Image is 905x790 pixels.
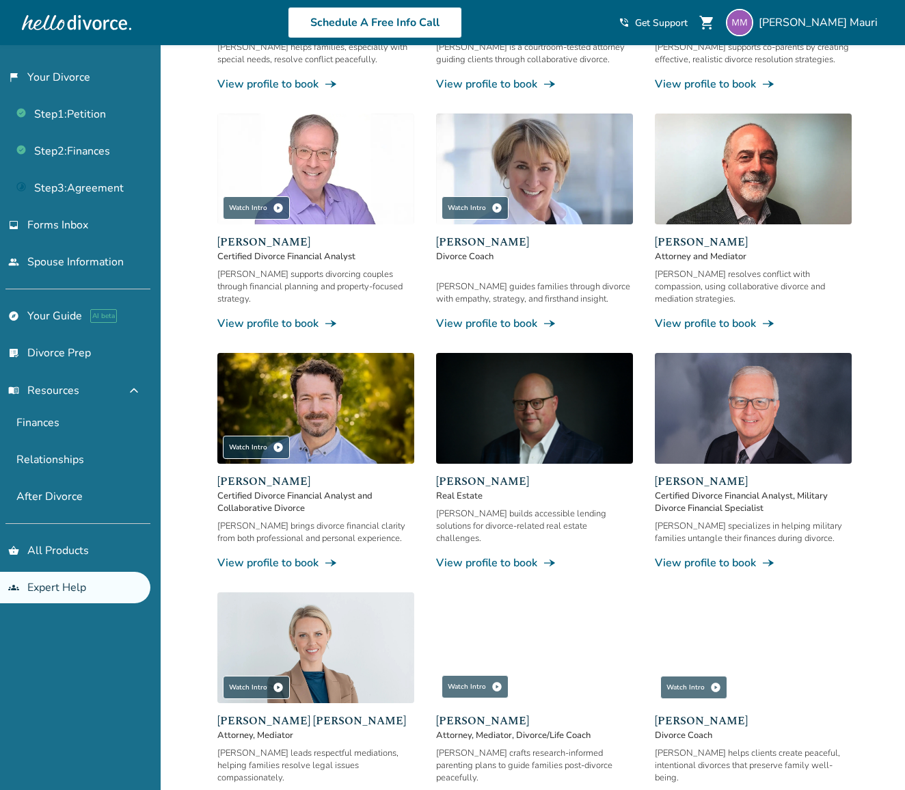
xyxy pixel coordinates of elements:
[8,383,79,398] span: Resources
[710,682,721,693] span: play_circle
[217,473,414,490] span: [PERSON_NAME]
[655,555,852,570] a: View profile to bookline_end_arrow_notch
[543,317,556,330] span: line_end_arrow_notch
[436,473,633,490] span: [PERSON_NAME]
[655,747,852,784] div: [PERSON_NAME] helps clients create peaceful, intentional divorces that preserve family well-being.
[491,202,502,213] span: play_circle
[726,9,753,36] img: michelle.dowd@outlook.com
[655,268,852,305] div: [PERSON_NAME] resolves conflict with compassion, using collaborative divorce and mediation strate...
[436,555,633,570] a: View profile to bookline_end_arrow_notch
[759,15,883,30] span: [PERSON_NAME] Mauri
[655,729,852,741] span: Divorce Coach
[8,311,19,321] span: explore
[217,592,414,703] img: Melissa Wheeler Hoff
[217,316,414,331] a: View profile to bookline_end_arrow_notch
[223,196,290,220] div: Watch Intro
[436,508,633,544] div: [PERSON_NAME] builds accessible lending solutions for divorce-related real estate challenges.
[660,676,727,699] div: Watch Intro
[217,747,414,784] div: [PERSON_NAME] leads respectful mediations, helping families resolve legal issues compassionately.
[619,16,688,29] a: phone_in_talkGet Support
[655,713,852,729] span: [PERSON_NAME]
[436,747,633,784] div: [PERSON_NAME] crafts research-informed parenting plans to guide families post-divorce peacefully.
[655,316,852,331] a: View profile to bookline_end_arrow_notch
[699,14,715,31] span: shopping_cart
[635,16,688,29] span: Get Support
[288,7,462,38] a: Schedule A Free Info Call
[217,353,414,464] img: John Duffy
[442,196,509,220] div: Watch Intro
[436,592,633,703] img: Alex Glassmann
[442,675,509,698] div: Watch Intro
[8,256,19,267] span: people
[324,556,338,570] span: line_end_arrow_notch
[217,268,414,305] div: [PERSON_NAME] supports divorcing couples through financial planning and property-focused strategy.
[436,713,633,729] span: [PERSON_NAME]
[223,436,290,459] div: Watch Intro
[8,347,19,358] span: list_alt_check
[655,77,852,92] a: View profile to bookline_end_arrow_notch
[217,713,414,729] span: [PERSON_NAME] [PERSON_NAME]
[217,77,414,92] a: View profile to bookline_end_arrow_notch
[324,77,338,91] span: line_end_arrow_notch
[217,41,414,66] div: [PERSON_NAME] helps families, especially with special needs, resolve conflict peacefully.
[8,72,19,83] span: flag_2
[217,234,414,250] span: [PERSON_NAME]
[619,17,630,28] span: phone_in_talk
[761,556,775,570] span: line_end_arrow_notch
[543,556,556,570] span: line_end_arrow_notch
[436,114,633,224] img: Kim Goodman
[90,309,117,323] span: AI beta
[273,202,284,213] span: play_circle
[217,250,414,263] span: Certified Divorce Financial Analyst
[436,316,633,331] a: View profile to bookline_end_arrow_notch
[217,729,414,741] span: Attorney, Mediator
[655,114,852,224] img: Anthony Diaz
[223,676,290,699] div: Watch Intro
[217,555,414,570] a: View profile to bookline_end_arrow_notch
[655,490,852,514] span: Certified Divorce Financial Analyst, Military Divorce Financial Specialist
[217,490,414,514] span: Certified Divorce Financial Analyst and Collaborative Divorce
[273,442,284,453] span: play_circle
[655,41,852,66] div: [PERSON_NAME] supports co-parents by creating effective, realistic divorce resolution strategies.
[655,234,852,250] span: [PERSON_NAME]
[543,77,556,91] span: line_end_arrow_notch
[837,724,905,790] iframe: Chat Widget
[8,545,19,556] span: shopping_basket
[436,490,633,502] span: Real Estate
[491,681,502,692] span: play_circle
[761,77,775,91] span: line_end_arrow_notch
[436,353,633,464] img: Chris Freemott
[8,220,19,231] span: inbox
[8,385,19,396] span: menu_book
[436,729,633,741] span: Attorney, Mediator, Divorce/Life Coach
[217,114,414,224] img: Jeff Landers
[761,317,775,330] span: line_end_arrow_notch
[436,280,633,305] div: [PERSON_NAME] guides families through divorce with empathy, strategy, and firsthand insight.
[8,582,19,593] span: groups
[324,317,338,330] span: line_end_arrow_notch
[436,77,633,92] a: View profile to bookline_end_arrow_notch
[655,473,852,490] span: [PERSON_NAME]
[655,353,852,464] img: David Smith
[436,250,633,263] span: Divorce Coach
[436,234,633,250] span: [PERSON_NAME]
[655,250,852,263] span: Attorney and Mediator
[655,520,852,544] div: [PERSON_NAME] specializes in helping military families untangle their finances during divorce.
[436,41,633,66] div: [PERSON_NAME] is a courtroom-tested attorney guiding clients through collaborative divorce.
[27,218,88,233] span: Forms Inbox
[655,592,852,703] img: James Traub
[217,520,414,544] div: [PERSON_NAME] brings divorce financial clarity from both professional and personal experience.
[273,682,284,693] span: play_circle
[126,382,142,399] span: expand_less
